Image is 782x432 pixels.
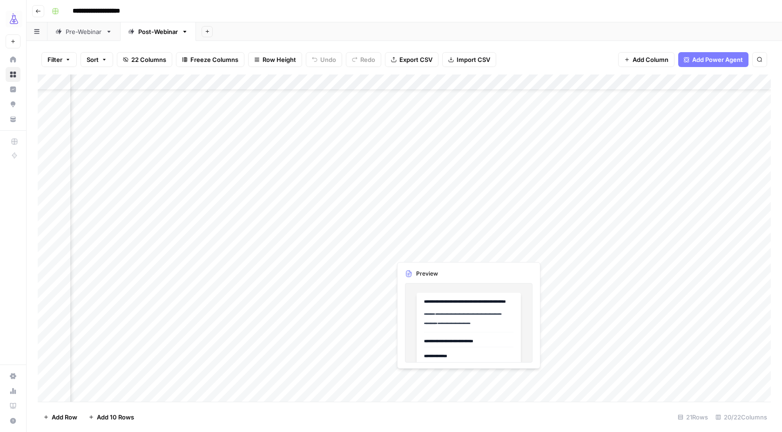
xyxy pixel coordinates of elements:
button: Workspace: AirOps Growth [6,7,20,31]
span: Undo [320,55,336,64]
span: Row Height [263,55,296,64]
button: Help + Support [6,413,20,428]
button: 22 Columns [117,52,172,67]
button: Add Power Agent [678,52,748,67]
span: Freeze Columns [190,55,238,64]
img: AirOps Growth Logo [6,11,22,27]
button: Add 10 Rows [83,410,140,425]
button: Sort [81,52,113,67]
a: Insights [6,82,20,97]
a: Opportunities [6,97,20,112]
a: Pre-Webinar [47,22,120,41]
button: Freeze Columns [176,52,244,67]
a: Usage [6,384,20,398]
span: Add 10 Rows [97,412,134,422]
a: Home [6,52,20,67]
button: Add Column [618,52,674,67]
span: Add Power Agent [692,55,743,64]
span: Import CSV [457,55,490,64]
button: Redo [346,52,381,67]
span: Export CSV [399,55,432,64]
span: Redo [360,55,375,64]
button: Add Row [38,410,83,425]
span: 22 Columns [131,55,166,64]
a: Learning Hub [6,398,20,413]
button: Export CSV [385,52,438,67]
span: Add Column [633,55,668,64]
button: Row Height [248,52,302,67]
a: Browse [6,67,20,82]
button: Undo [306,52,342,67]
div: Pre-Webinar [66,27,102,36]
a: Your Data [6,112,20,127]
a: Settings [6,369,20,384]
span: Sort [87,55,99,64]
div: 21 Rows [674,410,712,425]
div: Post-Webinar [138,27,178,36]
span: Add Row [52,412,77,422]
span: Filter [47,55,62,64]
a: Post-Webinar [120,22,196,41]
button: Filter [41,52,77,67]
button: Import CSV [442,52,496,67]
div: 20/22 Columns [712,410,771,425]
